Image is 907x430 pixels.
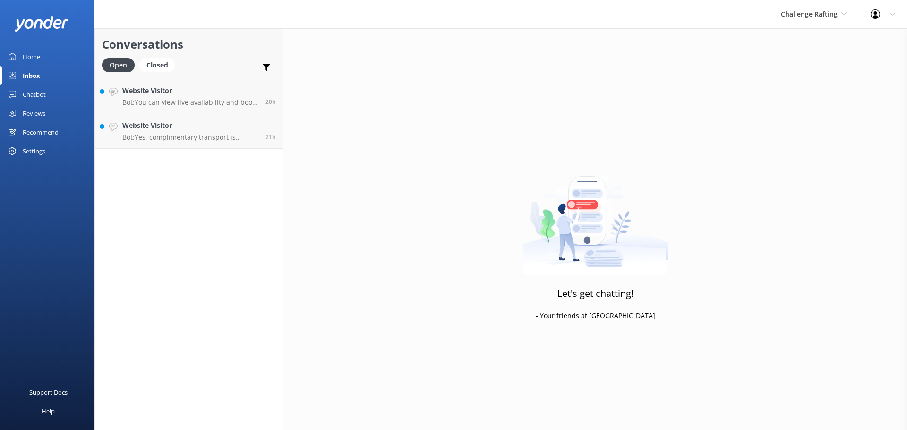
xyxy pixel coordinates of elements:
[102,35,276,53] h2: Conversations
[139,59,180,70] a: Closed
[122,133,258,142] p: Bot: Yes, complimentary transport is available from our Visitor Centre on [STREET_ADDRESS] in the...
[102,58,135,72] div: Open
[265,133,276,141] span: Aug 26 2025 03:20pm (UTC +12:00) Pacific/Auckland
[29,383,68,402] div: Support Docs
[14,16,68,32] img: yonder-white-logo.png
[557,286,633,301] h3: Let's get chatting!
[95,113,283,149] a: Website VisitorBot:Yes, complimentary transport is available from our Visitor Centre on [STREET_A...
[122,85,258,96] h4: Website Visitor
[23,123,59,142] div: Recommend
[536,311,655,321] p: - Your friends at [GEOGRAPHIC_DATA]
[42,402,55,421] div: Help
[23,104,45,123] div: Reviews
[139,58,175,72] div: Closed
[23,66,40,85] div: Inbox
[522,156,668,274] img: artwork of a man stealing a conversation from at giant smartphone
[122,98,258,107] p: Bot: You can view live availability and book your Challenge Rafting adventure online at [URL][DOM...
[95,78,283,113] a: Website VisitorBot:You can view live availability and book your Challenge Rafting adventure onlin...
[23,47,40,66] div: Home
[102,59,139,70] a: Open
[122,120,258,131] h4: Website Visitor
[781,9,838,18] span: Challenge Rafting
[23,85,46,104] div: Chatbot
[23,142,45,160] div: Settings
[265,98,276,106] span: Aug 26 2025 04:20pm (UTC +12:00) Pacific/Auckland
